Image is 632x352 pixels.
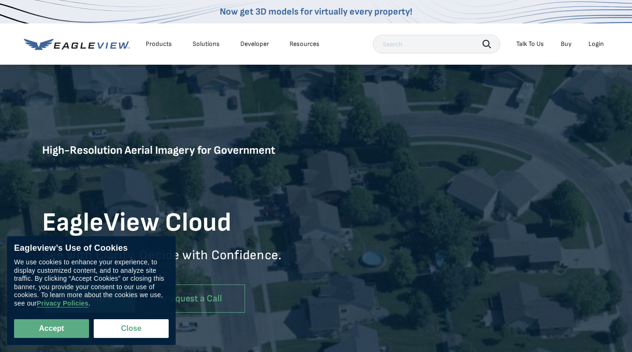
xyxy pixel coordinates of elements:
[142,285,245,313] a: Request a Call
[290,40,320,48] div: Resources
[588,40,604,48] div: Login
[146,40,172,48] div: Products
[14,258,169,307] div: We use cookies to enhance your experience, to display customized content, and to analyze site tra...
[42,143,316,200] h5: High-Resolution Aerial Imagery for Government
[220,6,412,17] a: Now get 3D models for virtually every property!
[316,154,590,309] iframe: Eagleview Cloud Overview
[193,40,220,48] div: Solutions
[14,319,89,338] button: Accept
[240,40,269,48] a: Developer
[37,300,88,307] a: Privacy Policies
[516,40,544,48] div: Talk To Us
[42,247,316,277] p: See with Clarity. Decide with Confidence.
[373,35,500,53] input: Search
[42,207,316,240] h1: EagleView Cloud
[94,319,169,338] button: Close
[561,40,572,48] a: Buy
[14,243,169,254] div: Eagleview’s Use of Cookies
